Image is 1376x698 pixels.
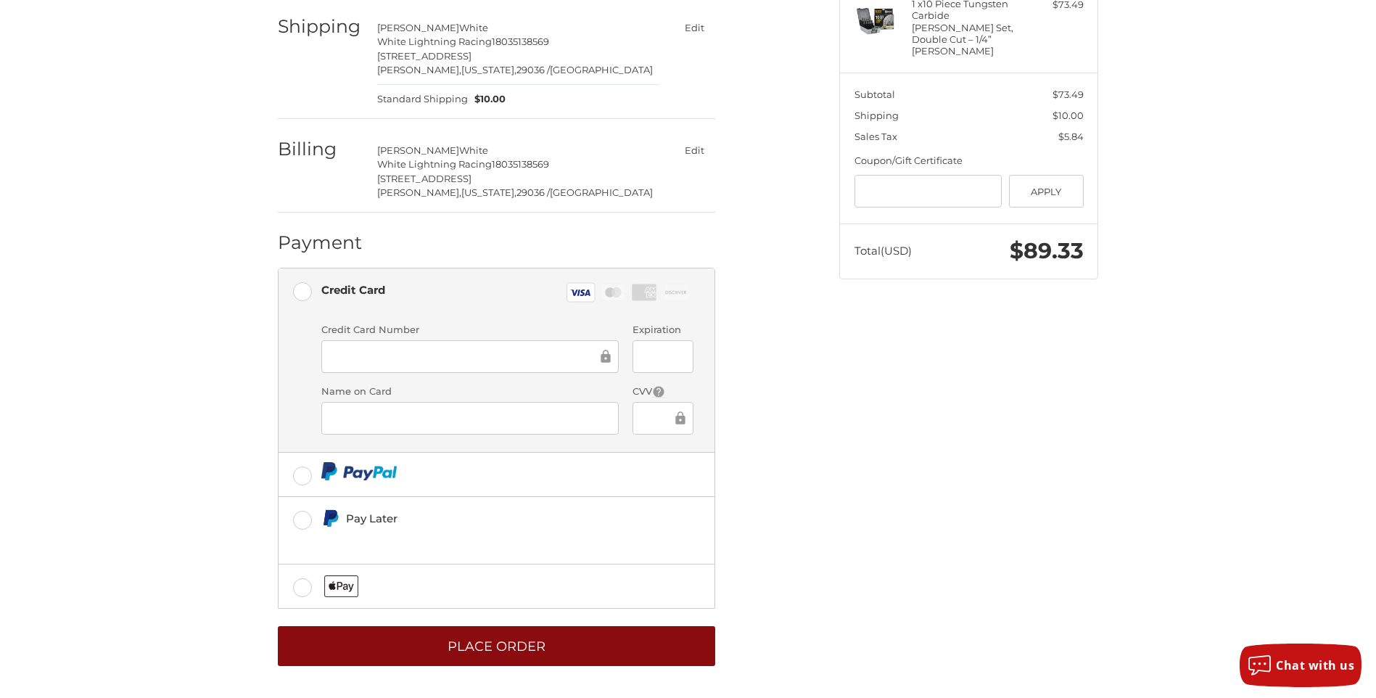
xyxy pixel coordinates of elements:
[278,626,715,666] button: Place Order
[377,92,468,107] span: Standard Shipping
[377,36,492,47] span: White Lightning Racing
[1009,175,1084,208] button: Apply
[377,22,459,33] span: [PERSON_NAME]
[331,348,598,365] iframe: Secure Credit Card Frame - Credit Card Number
[550,64,653,75] span: [GEOGRAPHIC_DATA]
[492,36,549,47] span: 18035138569
[459,144,488,156] span: White
[377,158,492,170] span: White Lightning Racing
[377,64,461,75] span: [PERSON_NAME],
[321,509,339,527] img: Pay Later icon
[459,22,488,33] span: White
[1052,110,1084,121] span: $10.00
[321,533,616,546] iframe: PayPal Message 1
[1058,131,1084,142] span: $5.84
[516,64,550,75] span: 29036 /
[516,186,550,198] span: 29036 /
[854,154,1084,168] div: Coupon/Gift Certificate
[377,186,461,198] span: [PERSON_NAME],
[324,575,358,597] img: Applepay icon
[377,144,459,156] span: [PERSON_NAME]
[854,131,897,142] span: Sales Tax
[321,323,619,337] label: Credit Card Number
[643,410,672,427] iframe: Secure Credit Card Frame - CVV
[321,278,385,302] div: Credit Card
[346,506,615,530] div: Pay Later
[278,15,363,38] h2: Shipping
[321,385,619,399] label: Name on Card
[633,385,693,399] label: CVV
[331,410,609,427] iframe: Secure Credit Card Frame - Cardholder Name
[673,17,715,38] button: Edit
[854,110,899,121] span: Shipping
[377,173,471,184] span: [STREET_ADDRESS]
[854,89,895,100] span: Subtotal
[321,462,397,480] img: PayPal icon
[854,244,912,258] span: Total (USD)
[673,140,715,161] button: Edit
[377,50,471,62] span: [STREET_ADDRESS]
[492,158,549,170] span: 18035138569
[1276,657,1354,673] span: Chat with us
[1240,644,1361,687] button: Chat with us
[278,231,363,254] h2: Payment
[643,348,683,365] iframe: Secure Credit Card Frame - Expiration Date
[461,186,516,198] span: [US_STATE],
[854,175,1002,208] input: Gift Certificate or Coupon Code
[461,64,516,75] span: [US_STATE],
[550,186,653,198] span: [GEOGRAPHIC_DATA]
[278,138,363,160] h2: Billing
[468,92,506,107] span: $10.00
[633,323,693,337] label: Expiration
[1010,237,1084,264] span: $89.33
[1052,89,1084,100] span: $73.49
